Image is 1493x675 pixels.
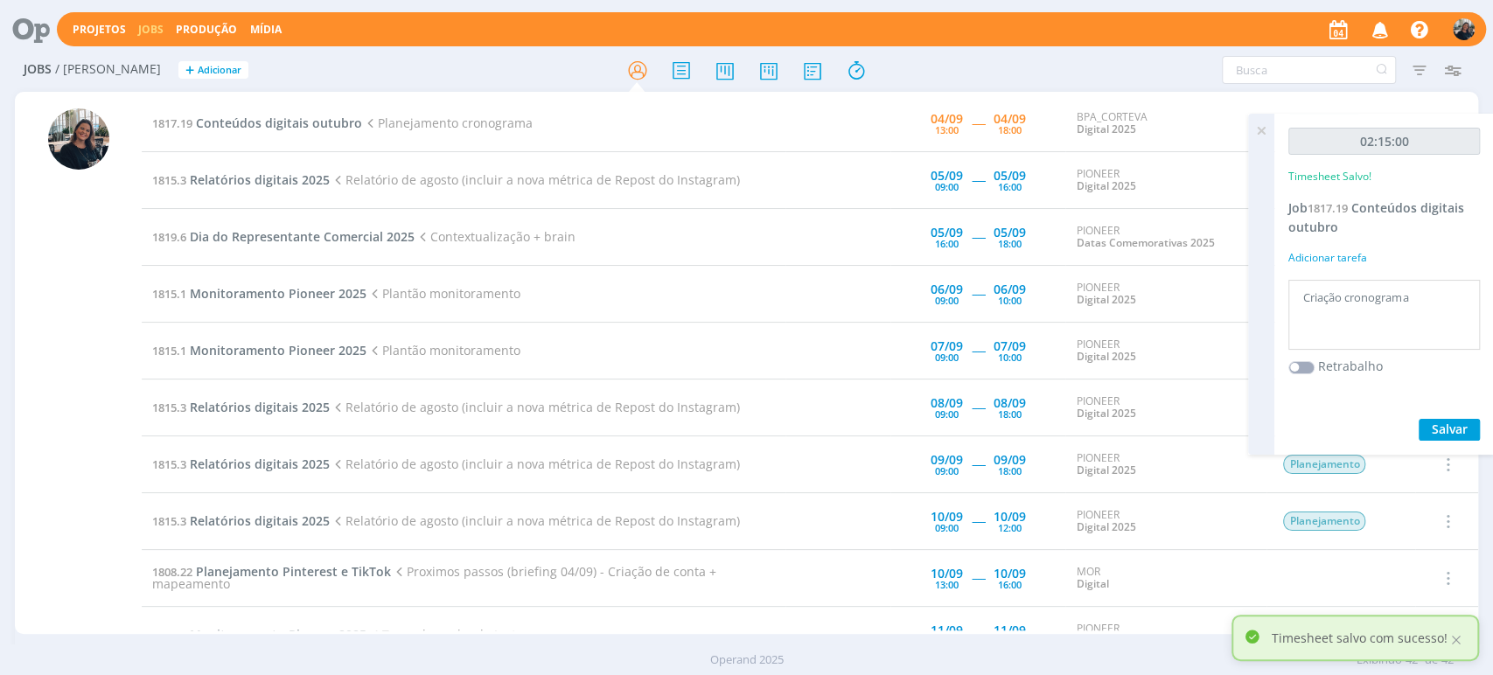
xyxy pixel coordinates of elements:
[330,456,740,472] span: Relatório de agosto (incluir a nova métrica de Repost do Instagram)
[190,228,415,245] span: Dia do Representante Comercial 2025
[1452,14,1476,45] button: M
[931,283,963,296] div: 06/09
[994,340,1026,352] div: 07/09
[152,115,362,131] a: 1817.19Conteúdos digitais outubro
[972,342,985,358] span: -----
[330,512,740,529] span: Relatório de agosto (incluir a nova métrica de Repost do Instagram)
[190,171,330,188] span: Relatórios digitais 2025
[1453,18,1475,40] img: M
[190,512,330,529] span: Relatórios digitais 2025
[998,352,1022,362] div: 10:00
[1076,168,1256,193] div: PIONEER
[998,466,1022,476] div: 18:00
[415,228,576,245] span: Contextualização + brain
[935,466,959,476] div: 09:00
[152,172,186,188] span: 1815.3
[198,65,241,76] span: Adicionar
[935,239,959,248] div: 16:00
[998,125,1022,135] div: 18:00
[972,228,985,245] span: -----
[935,523,959,532] div: 09:00
[994,226,1026,239] div: 05/09
[998,523,1022,532] div: 12:00
[1076,122,1135,136] a: Digital 2025
[152,286,186,302] span: 1815.1
[1076,282,1256,307] div: PIONEER
[972,569,985,586] span: -----
[190,342,366,358] span: Monitoramento Pioneer 2025
[972,456,985,472] span: -----
[994,624,1026,637] div: 11/09
[1076,509,1256,534] div: PIONEER
[1419,419,1480,441] button: Salvar
[1076,338,1256,364] div: PIONEER
[152,229,186,245] span: 1819.6
[1283,511,1365,531] span: Planejamento
[998,182,1022,191] div: 16:00
[152,456,186,472] span: 1815.3
[1318,357,1383,375] label: Retrabalho
[931,170,963,182] div: 05/09
[935,125,959,135] div: 13:00
[190,399,330,415] span: Relatórios digitais 2025
[972,171,985,188] span: -----
[152,563,391,580] a: 1808.22Planejamento Pinterest e TikTok
[245,23,287,37] button: Mídia
[1288,199,1464,235] span: Conteúdos digitais outubro
[931,226,963,239] div: 05/09
[1222,56,1396,84] input: Busca
[1283,455,1365,474] span: Planejamento
[196,115,362,131] span: Conteúdos digitais outubro
[152,228,415,245] a: 1819.6Dia do Representante Comercial 2025
[152,343,186,358] span: 1815.1
[133,23,169,37] button: Jobs
[152,171,330,188] a: 1815.3Relatórios digitais 2025
[931,340,963,352] div: 07/09
[1288,250,1480,266] div: Adicionar tarefa
[931,454,963,466] div: 09/09
[152,626,366,643] a: 1815.1Monitoramento Pioneer 2025
[1288,199,1464,235] a: Job1817.19Conteúdos digitais outubro
[366,342,520,358] span: Plantão monitoramento
[152,513,186,529] span: 1815.3
[1076,452,1256,477] div: PIONEER
[972,512,985,529] span: -----
[171,23,242,37] button: Produção
[1076,178,1135,193] a: Digital 2025
[1076,566,1256,591] div: MOR
[178,61,248,80] button: +Adicionar
[935,182,959,191] div: 09:00
[152,627,186,643] span: 1815.1
[330,171,740,188] span: Relatório de agosto (incluir a nova métrica de Repost do Instagram)
[998,296,1022,305] div: 10:00
[931,397,963,409] div: 08/09
[1432,421,1468,437] span: Salvar
[1308,200,1348,216] span: 1817.19
[998,580,1022,589] div: 16:00
[935,580,959,589] div: 13:00
[972,399,985,415] span: -----
[994,397,1026,409] div: 08/09
[366,285,520,302] span: Plantão monitoramento
[190,626,366,643] span: Monitoramento Pioneer 2025
[931,511,963,523] div: 10/09
[152,512,330,529] a: 1815.3Relatórios digitais 2025
[935,352,959,362] div: 09:00
[152,399,330,415] a: 1815.3Relatórios digitais 2025
[931,567,963,580] div: 10/09
[994,113,1026,125] div: 04/09
[994,170,1026,182] div: 05/09
[935,409,959,419] div: 09:00
[190,285,366,302] span: Monitoramento Pioneer 2025
[152,400,186,415] span: 1815.3
[330,399,740,415] span: Relatório de agosto (incluir a nova métrica de Repost do Instagram)
[1076,576,1108,591] a: Digital
[935,296,959,305] div: 09:00
[1076,463,1135,477] a: Digital 2025
[152,342,366,358] a: 1815.1Monitoramento Pioneer 2025
[972,626,985,643] span: -----
[931,624,963,637] div: 11/09
[1076,623,1256,648] div: PIONEER
[994,567,1026,580] div: 10/09
[73,22,126,37] a: Projetos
